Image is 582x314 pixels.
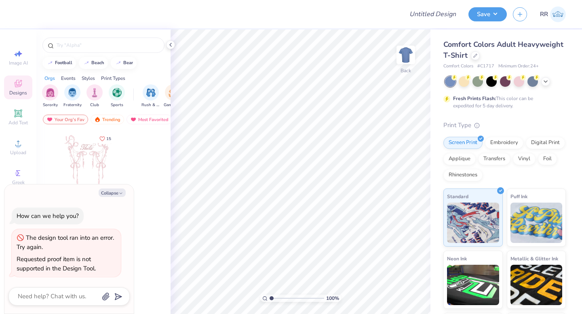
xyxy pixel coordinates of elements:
[443,137,483,149] div: Screen Print
[44,75,55,82] div: Orgs
[111,102,123,108] span: Sports
[99,188,126,197] button: Collapse
[164,84,182,108] div: filter for Game Day
[63,84,82,108] button: filter button
[401,67,411,74] div: Back
[146,88,156,97] img: Rush & Bid Image
[550,6,566,22] img: Rigil Kent Ricardo
[538,153,557,165] div: Foil
[10,149,26,156] span: Upload
[43,115,88,124] div: Your Org's Fav
[169,88,178,97] img: Game Day Image
[447,203,499,243] img: Standard
[111,57,137,69] button: bear
[91,61,104,65] div: beach
[56,41,159,49] input: Try "Alpha"
[9,60,28,66] span: Image AI
[485,137,523,149] div: Embroidery
[79,57,108,69] button: beach
[164,102,182,108] span: Game Day
[46,117,53,122] img: most_fav.gif
[164,84,182,108] button: filter button
[68,88,77,97] img: Fraternity Image
[447,265,499,305] img: Neon Ink
[498,63,539,70] span: Minimum Order: 24 +
[86,84,103,108] div: filter for Club
[478,153,510,165] div: Transfers
[43,102,58,108] span: Sorority
[91,115,124,124] div: Trending
[141,102,160,108] span: Rush & Bid
[9,90,27,96] span: Designs
[17,212,79,220] div: How can we help you?
[510,254,558,263] span: Metallic & Glitter Ink
[63,84,82,108] div: filter for Fraternity
[453,95,496,102] strong: Fresh Prints Flash:
[127,115,172,124] div: Most Favorited
[526,137,565,149] div: Digital Print
[141,84,160,108] div: filter for Rush & Bid
[115,61,122,65] img: trend_line.gif
[55,61,72,65] div: football
[109,84,125,108] div: filter for Sports
[112,88,122,97] img: Sports Image
[17,234,114,251] div: The design tool ran into an error. Try again.
[8,119,28,126] span: Add Text
[468,7,507,21] button: Save
[42,57,76,69] button: football
[47,61,53,65] img: trend_line.gif
[510,192,527,201] span: Puff Ink
[443,63,473,70] span: Comfort Colors
[141,84,160,108] button: filter button
[83,61,90,65] img: trend_line.gif
[326,295,339,302] span: 100 %
[12,179,25,186] span: Greek
[17,255,96,272] div: Requested proof item is not supported in the Design Tool.
[123,61,133,65] div: bear
[443,121,566,130] div: Print Type
[510,203,563,243] img: Puff Ink
[42,84,58,108] button: filter button
[63,102,82,108] span: Fraternity
[90,102,99,108] span: Club
[82,75,95,82] div: Styles
[109,84,125,108] button: filter button
[86,84,103,108] button: filter button
[101,75,125,82] div: Print Types
[540,6,566,22] a: RR
[42,84,58,108] div: filter for Sorority
[477,63,494,70] span: # C1717
[513,153,536,165] div: Vinyl
[106,137,111,141] span: 15
[46,88,55,97] img: Sorority Image
[130,117,137,122] img: most_fav.gif
[453,95,552,109] div: This color can be expedited for 5 day delivery.
[398,47,414,63] img: Back
[443,153,476,165] div: Applique
[443,40,563,60] span: Comfort Colors Adult Heavyweight T-Shirt
[540,10,548,19] span: RR
[61,75,76,82] div: Events
[510,265,563,305] img: Metallic & Glitter Ink
[447,254,467,263] span: Neon Ink
[96,133,115,144] button: Like
[90,88,99,97] img: Club Image
[403,6,462,22] input: Untitled Design
[443,169,483,181] div: Rhinestones
[94,117,101,122] img: trending.gif
[447,192,468,201] span: Standard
